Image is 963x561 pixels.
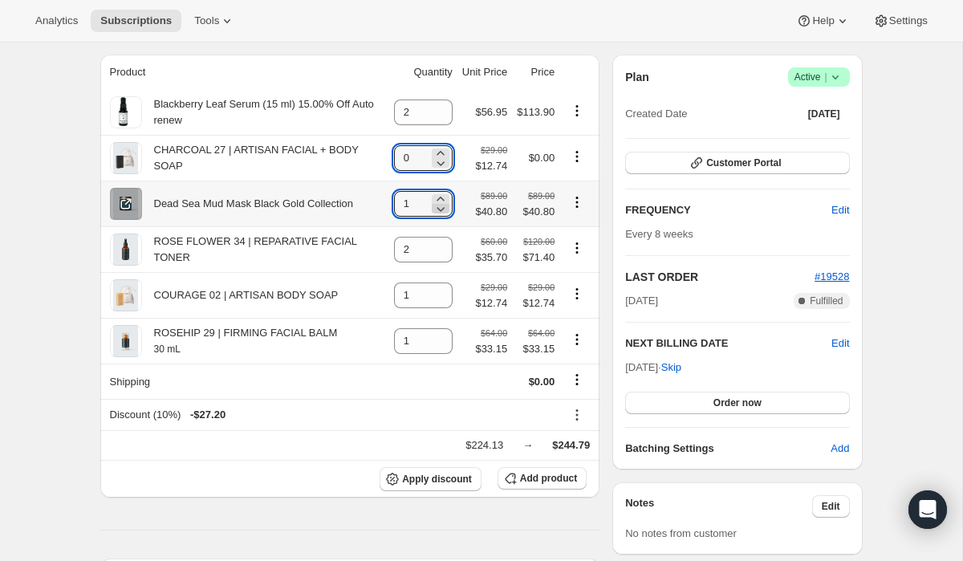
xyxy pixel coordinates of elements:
[142,96,384,128] div: Blackberry Leaf Serum (15 ml) 15.00% Off Auto renew
[110,96,142,128] img: product img
[822,197,859,223] button: Edit
[564,285,590,303] button: Product actions
[810,295,843,307] span: Fulfilled
[190,407,226,423] span: - $27.20
[625,361,681,373] span: [DATE] ·
[389,55,457,90] th: Quantity
[625,202,831,218] h2: FREQUENCY
[889,14,928,27] span: Settings
[91,10,181,32] button: Subscriptions
[517,250,555,266] span: $71.40
[465,437,503,453] div: $224.13
[475,204,507,220] span: $40.80
[625,392,849,414] button: Order now
[498,467,587,490] button: Add product
[794,69,843,85] span: Active
[529,376,555,388] span: $0.00
[142,234,384,266] div: ROSE FLOWER 34 | REPARATIVE FACIAL TONER
[528,191,555,201] small: $89.00
[625,152,849,174] button: Customer Portal
[786,10,859,32] button: Help
[625,293,658,309] span: [DATE]
[185,10,245,32] button: Tools
[529,152,555,164] span: $0.00
[552,439,590,451] span: $244.79
[481,283,507,292] small: $29.00
[523,237,555,246] small: $120.00
[812,14,834,27] span: Help
[822,500,840,513] span: Edit
[110,407,555,423] div: Discount (10%)
[652,355,691,380] button: Skip
[564,193,590,211] button: Product actions
[481,328,507,338] small: $64.00
[475,250,507,266] span: $35.70
[625,495,812,518] h3: Notes
[831,441,849,457] span: Add
[475,295,507,311] span: $12.74
[528,283,555,292] small: $29.00
[142,325,338,357] div: ROSEHIP 29 | FIRMING FACIAL BALM
[821,436,859,461] button: Add
[517,295,555,311] span: $12.74
[481,237,507,246] small: $60.00
[812,495,850,518] button: Edit
[142,196,354,212] div: Dead Sea Mud Mask Black Gold Collection
[26,10,87,32] button: Analytics
[831,202,849,218] span: Edit
[564,331,590,348] button: Product actions
[517,204,555,220] span: $40.80
[517,106,555,118] span: $113.90
[475,106,507,118] span: $56.95
[142,287,339,303] div: COURAGE 02 | ARTISAN BODY SOAP
[35,14,78,27] span: Analytics
[824,71,827,83] span: |
[798,103,850,125] button: [DATE]
[194,14,219,27] span: Tools
[713,396,762,409] span: Order now
[625,106,687,122] span: Created Date
[808,108,840,120] span: [DATE]
[815,270,849,283] a: #19528
[564,102,590,120] button: Product actions
[706,157,781,169] span: Customer Portal
[481,191,507,201] small: $89.00
[625,269,815,285] h2: LAST ORDER
[522,437,533,453] div: →
[625,441,831,457] h6: Batching Settings
[475,341,507,357] span: $33.15
[564,239,590,257] button: Product actions
[908,490,947,529] div: Open Intercom Messenger
[100,14,172,27] span: Subscriptions
[100,55,389,90] th: Product
[154,344,181,355] small: 30 mL
[528,328,555,338] small: $64.00
[625,228,693,240] span: Every 8 weeks
[481,145,507,155] small: $29.00
[661,360,681,376] span: Skip
[564,148,590,165] button: Product actions
[815,269,849,285] button: #19528
[402,473,472,486] span: Apply discount
[625,527,737,539] span: No notes from customer
[564,371,590,388] button: Shipping actions
[625,69,649,85] h2: Plan
[512,55,559,90] th: Price
[831,335,849,352] button: Edit
[863,10,937,32] button: Settings
[380,467,481,491] button: Apply discount
[517,341,555,357] span: $33.15
[475,158,507,174] span: $12.74
[457,55,512,90] th: Unit Price
[625,335,831,352] h2: NEXT BILLING DATE
[520,472,577,485] span: Add product
[100,364,389,399] th: Shipping
[142,142,384,174] div: CHARCOAL 27 | ARTISAN FACIAL + BODY SOAP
